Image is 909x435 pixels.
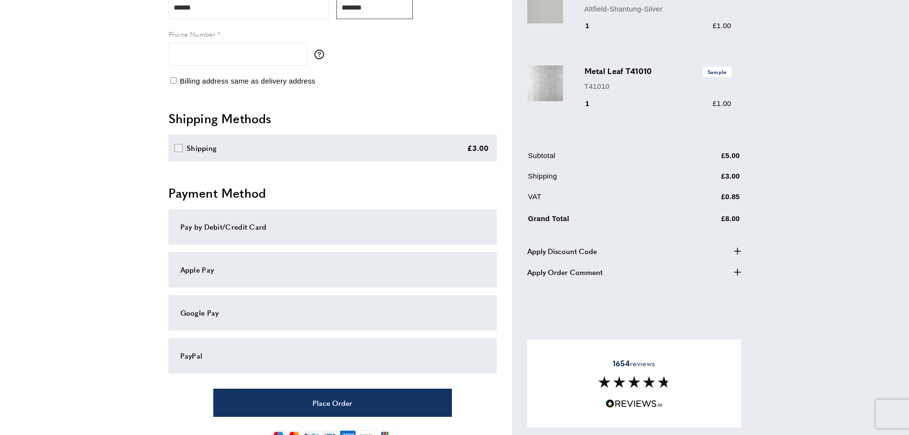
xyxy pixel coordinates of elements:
span: £1.00 [712,21,731,30]
td: Shipping [528,170,673,189]
h2: Payment Method [168,184,497,202]
img: Reviews section [598,376,670,388]
td: £0.85 [674,191,740,210]
h2: Shipping Methods [168,110,497,127]
div: £3.00 [467,142,489,154]
td: £8.00 [674,212,740,232]
span: Billing address same as delivery address [180,77,315,85]
button: More information [314,50,329,59]
input: Billing address same as delivery address [170,77,177,84]
td: £3.00 [674,170,740,189]
div: PayPal [180,350,485,361]
div: Google Pay [180,307,485,318]
span: Apply Discount Code [527,245,597,257]
div: 1 [585,20,603,32]
img: Metal Leaf T41010 [527,65,563,101]
td: VAT [528,191,673,210]
h3: Metal Leaf T41010 [585,65,731,77]
td: Grand Total [528,212,673,232]
strong: 1654 [613,358,630,369]
td: £5.00 [674,150,740,169]
button: Place Order [213,389,452,417]
span: £1.00 [712,99,731,107]
span: Phone Number [168,29,216,39]
div: Shipping [187,142,217,154]
div: 1 [585,98,603,109]
p: Altfield-Shantung-Silver [585,3,731,15]
img: Reviews.io 5 stars [606,399,663,408]
div: Apple Pay [180,264,485,276]
div: Pay by Debit/Credit Card [180,221,485,233]
td: Subtotal [528,150,673,169]
span: reviews [613,359,655,368]
span: Apply Order Comment [527,266,603,278]
span: Sample [703,67,731,77]
p: T41010 [585,81,731,92]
